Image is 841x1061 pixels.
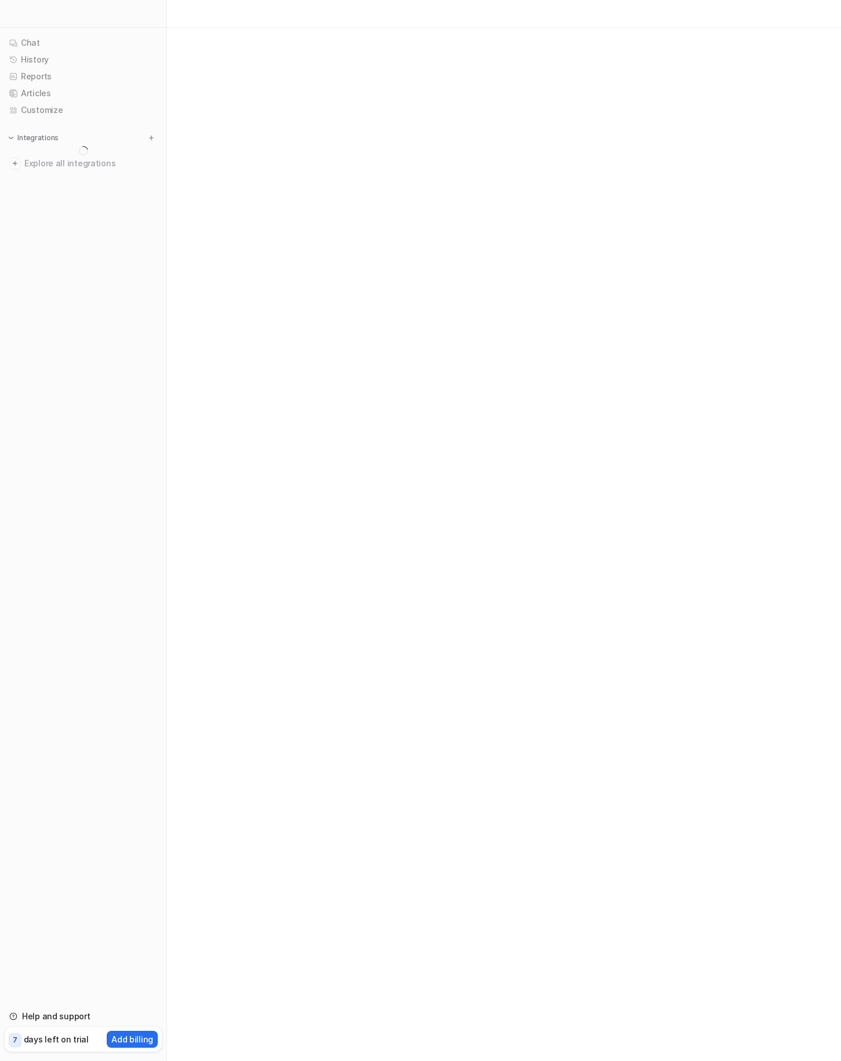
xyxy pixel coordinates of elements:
img: explore all integrations [9,158,21,169]
p: Add billing [111,1033,153,1045]
a: Chat [5,35,162,51]
a: Explore all integrations [5,155,162,172]
a: Help and support [5,1008,162,1024]
a: Articles [5,85,162,101]
p: Integrations [17,133,59,143]
a: History [5,52,162,68]
p: 7 [13,1035,17,1045]
a: Customize [5,102,162,118]
img: expand menu [7,134,15,142]
p: days left on trial [24,1033,89,1045]
span: Explore all integrations [24,154,157,173]
img: menu_add.svg [147,134,155,142]
a: Reports [5,68,162,85]
button: Integrations [5,132,62,144]
button: Add billing [107,1031,158,1048]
